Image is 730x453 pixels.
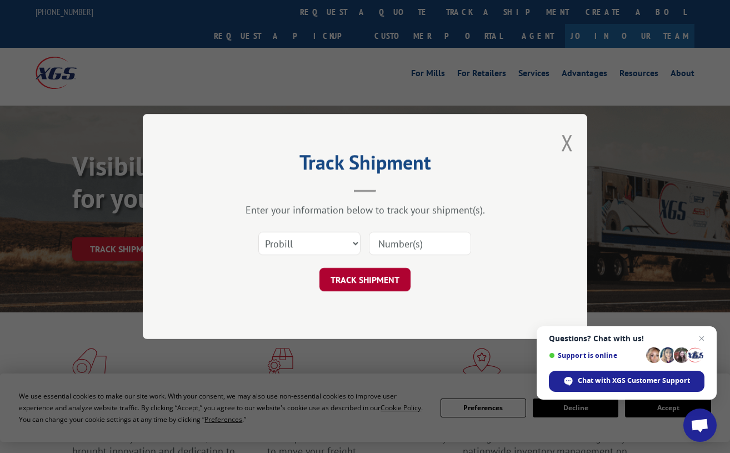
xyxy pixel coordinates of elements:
[578,376,690,386] span: Chat with XGS Customer Support
[198,203,532,216] div: Enter your information below to track your shipment(s).
[319,268,411,291] button: TRACK SHIPMENT
[561,128,573,157] button: Close modal
[549,351,642,360] span: Support is online
[549,371,704,392] div: Chat with XGS Customer Support
[695,332,708,345] span: Close chat
[198,155,532,176] h2: Track Shipment
[369,232,471,255] input: Number(s)
[683,409,717,442] div: Open chat
[549,334,704,343] span: Questions? Chat with us!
